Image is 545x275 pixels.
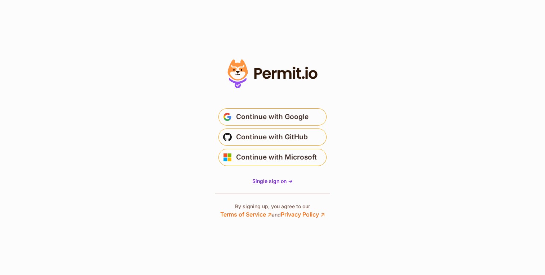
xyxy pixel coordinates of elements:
p: By signing up, you agree to our and [220,203,325,219]
a: Terms of Service ↗ [220,211,272,218]
span: Continue with Google [236,111,309,123]
button: Continue with GitHub [218,128,327,146]
button: Continue with Google [218,108,327,126]
span: Single sign on -> [252,178,293,184]
a: Single sign on -> [252,178,293,185]
button: Continue with Microsoft [218,149,327,166]
span: Continue with Microsoft [236,152,317,163]
span: Continue with GitHub [236,131,308,143]
a: Privacy Policy ↗ [281,211,325,218]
